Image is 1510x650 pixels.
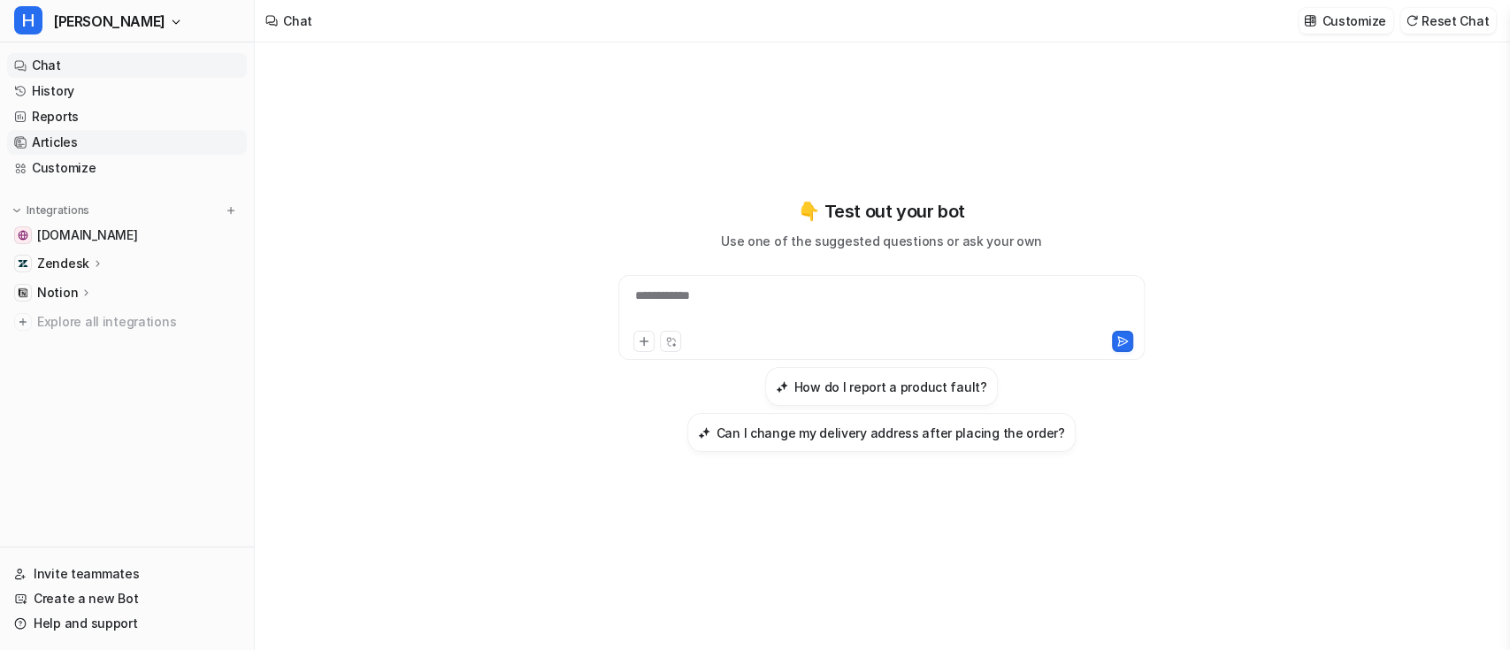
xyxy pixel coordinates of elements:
[7,156,247,180] a: Customize
[687,413,1075,452] button: Can I change my delivery address after placing the order?Can I change my delivery address after p...
[53,9,165,34] span: [PERSON_NAME]
[7,586,247,611] a: Create a new Bot
[776,380,788,394] img: How do I report a product fault?
[1400,8,1496,34] button: Reset Chat
[7,310,247,334] a: Explore all integrations
[27,203,89,218] p: Integrations
[765,367,997,406] button: How do I report a product fault?How do I report a product fault?
[7,611,247,636] a: Help and support
[37,226,137,244] span: [DOMAIN_NAME]
[225,204,237,217] img: menu_add.svg
[37,308,240,336] span: Explore all integrations
[37,255,89,272] p: Zendesk
[793,378,986,396] h3: How do I report a product fault?
[698,426,710,440] img: Can I change my delivery address after placing the order?
[721,232,1042,250] p: Use one of the suggested questions or ask your own
[37,284,78,302] p: Notion
[283,11,312,30] div: Chat
[14,6,42,34] span: H
[7,202,95,219] button: Integrations
[14,313,32,331] img: explore all integrations
[7,79,247,103] a: History
[18,230,28,241] img: swyfthome.com
[7,223,247,248] a: swyfthome.com[DOMAIN_NAME]
[7,562,247,586] a: Invite teammates
[1322,11,1385,30] p: Customize
[1304,14,1316,27] img: customize
[1406,14,1418,27] img: reset
[7,130,247,155] a: Articles
[1299,8,1392,34] button: Customize
[11,204,23,217] img: expand menu
[18,258,28,269] img: Zendesk
[7,53,247,78] a: Chat
[7,104,247,129] a: Reports
[798,198,964,225] p: 👇 Test out your bot
[18,287,28,298] img: Notion
[716,424,1064,442] h3: Can I change my delivery address after placing the order?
